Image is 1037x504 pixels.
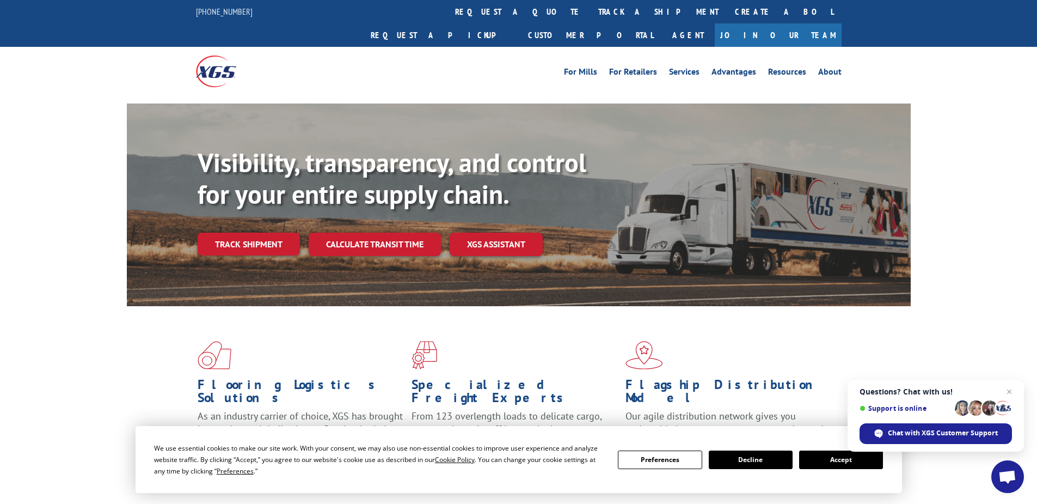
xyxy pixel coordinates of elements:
a: Calculate transit time [309,233,441,256]
div: We use essential cookies to make our site work. With your consent, we may also use non-essential ... [154,442,605,477]
a: XGS ASSISTANT [450,233,543,256]
span: Chat with XGS Customer Support [888,428,998,438]
a: About [818,68,842,80]
a: Request a pickup [363,23,520,47]
a: [PHONE_NUMBER] [196,6,253,17]
a: Services [669,68,699,80]
a: For Mills [564,68,597,80]
span: Our agile distribution network gives you nationwide inventory management on demand. [625,410,826,435]
img: xgs-icon-focused-on-flooring-red [412,341,437,369]
button: Accept [799,451,883,469]
b: Visibility, transparency, and control for your entire supply chain. [198,145,586,211]
a: Resources [768,68,806,80]
p: From 123 overlength loads to delicate cargo, our experienced staff knows the best way to move you... [412,410,617,458]
div: Cookie Consent Prompt [136,426,902,493]
span: Support is online [860,404,951,412]
a: For Retailers [609,68,657,80]
span: Questions? Chat with us! [860,387,1012,396]
button: Preferences [618,451,702,469]
h1: Flooring Logistics Solutions [198,378,403,410]
span: Cookie Policy [435,455,475,464]
button: Decline [709,451,793,469]
span: Preferences [217,466,254,476]
a: Agent [661,23,715,47]
img: xgs-icon-flagship-distribution-model-red [625,341,663,369]
a: Open chat [991,460,1024,493]
img: xgs-icon-total-supply-chain-intelligence-red [198,341,231,369]
a: Customer Portal [520,23,661,47]
span: Chat with XGS Customer Support [860,423,1012,444]
h1: Specialized Freight Experts [412,378,617,410]
a: Advantages [711,68,756,80]
a: Join Our Team [715,23,842,47]
h1: Flagship Distribution Model [625,378,831,410]
a: Track shipment [198,233,300,256]
span: As an industry carrier of choice, XGS has brought innovation and dedication to flooring logistics... [198,410,403,448]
